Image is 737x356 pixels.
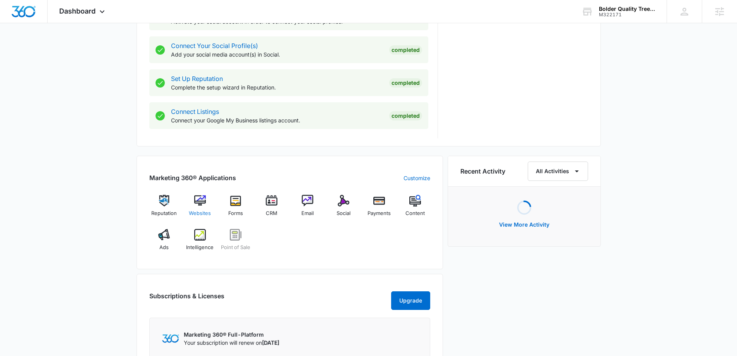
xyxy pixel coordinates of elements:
[185,195,215,223] a: Websites
[405,210,425,217] span: Content
[149,229,179,257] a: Ads
[171,75,223,83] a: Set Up Reputation
[171,42,258,50] a: Connect Your Social Profile(s)
[185,229,215,257] a: Intelligence
[364,195,394,223] a: Payments
[149,291,224,307] h2: Subscriptions & Licenses
[149,195,179,223] a: Reputation
[149,173,236,182] h2: Marketing 360® Applications
[221,195,251,223] a: Forms
[159,244,169,251] span: Ads
[184,339,279,347] p: Your subscription will renew on
[599,6,655,12] div: account name
[228,210,243,217] span: Forms
[391,291,430,310] button: Upgrade
[491,215,557,234] button: View More Activity
[257,195,287,223] a: CRM
[59,7,96,15] span: Dashboard
[221,229,251,257] a: Point of Sale
[189,210,211,217] span: Websites
[404,174,430,182] a: Customize
[293,195,323,223] a: Email
[266,210,277,217] span: CRM
[301,210,314,217] span: Email
[151,210,177,217] span: Reputation
[528,162,588,181] button: All Activities
[328,195,358,223] a: Social
[184,330,279,339] p: Marketing 360® Full-Platform
[186,244,214,251] span: Intelligence
[599,12,655,17] div: account id
[171,83,383,91] p: Complete the setup wizard in Reputation.
[221,244,250,251] span: Point of Sale
[389,45,422,55] div: Completed
[171,50,383,58] p: Add your social media account(s) in Social.
[389,111,422,120] div: Completed
[171,116,383,124] p: Connect your Google My Business listings account.
[389,78,422,88] div: Completed
[400,195,430,223] a: Content
[262,339,279,346] span: [DATE]
[171,108,219,115] a: Connect Listings
[162,334,179,342] img: Marketing 360 Logo
[368,210,391,217] span: Payments
[460,167,505,176] h6: Recent Activity
[337,210,351,217] span: Social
